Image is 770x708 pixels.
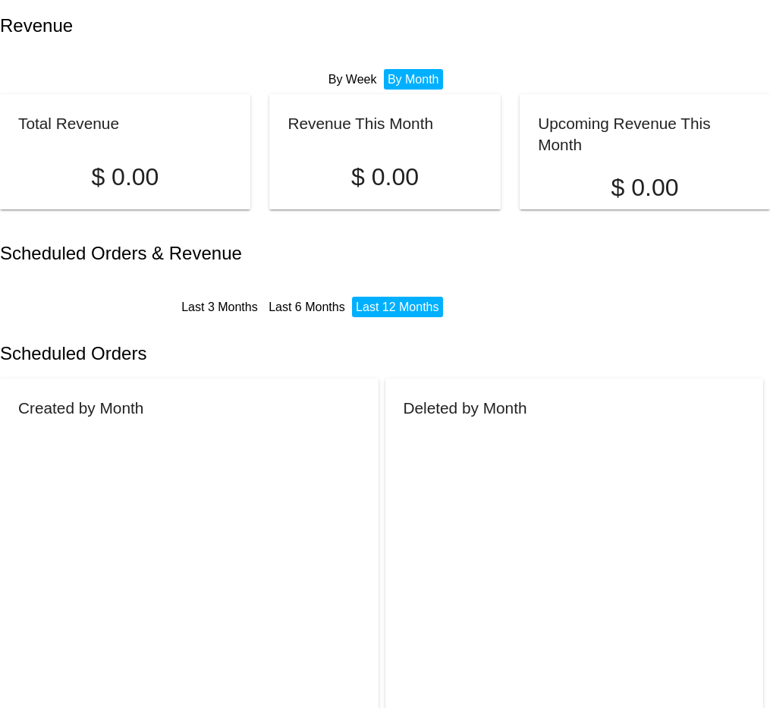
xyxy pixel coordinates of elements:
h2: Total Revenue [18,115,119,132]
a: Last 3 Months [181,301,258,313]
p: $ 0.00 [18,163,232,191]
a: Last 6 Months [269,301,345,313]
li: By Month [384,69,443,90]
h2: Deleted by Month [404,399,527,417]
h2: Created by Month [18,399,143,417]
h2: Revenue This Month [288,115,433,132]
li: By Week [325,69,381,90]
p: $ 0.00 [538,174,752,202]
h2: Upcoming Revenue This Month [538,115,710,153]
a: Last 12 Months [356,301,438,313]
p: $ 0.00 [288,163,482,191]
